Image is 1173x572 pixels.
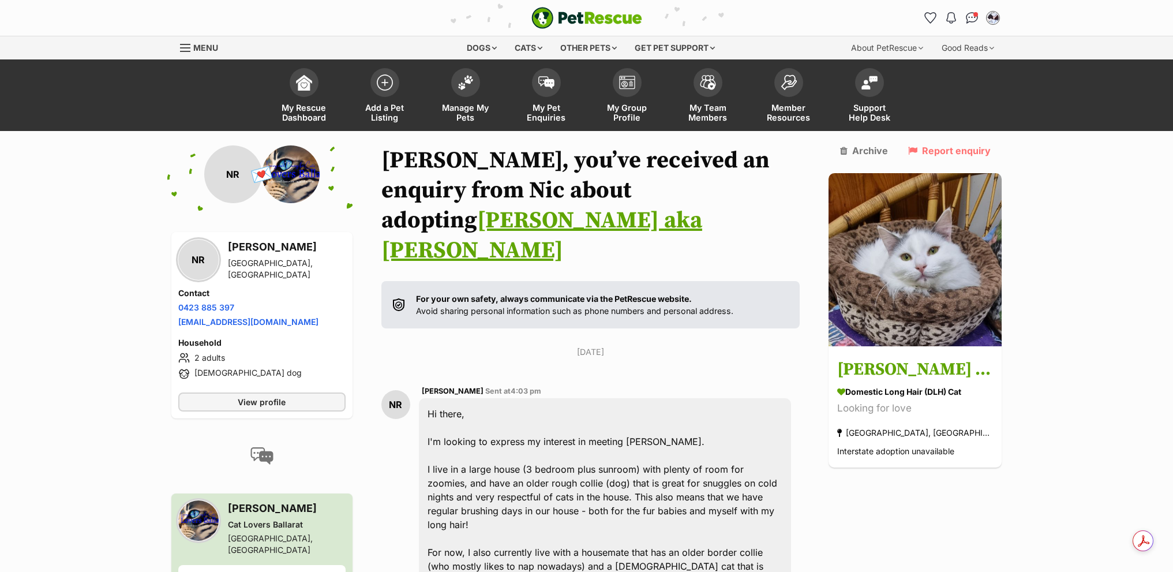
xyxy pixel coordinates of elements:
a: Menu [180,36,226,57]
div: Get pet support [627,36,723,59]
img: pet-enquiries-icon-7e3ad2cf08bfb03b45e93fb7055b45f3efa6380592205ae92323e6603595dc1f.svg [538,76,554,89]
span: Add a Pet Listing [359,103,411,122]
strong: For your own safety, always communicate via the PetRescue website. [416,294,692,304]
div: NR [178,240,219,280]
h4: Contact [178,287,346,299]
h1: [PERSON_NAME], you’ve received an enquiry from Nic about adopting [381,145,800,266]
a: Conversations [963,9,981,27]
span: View profile [238,396,286,408]
span: Member Resources [763,103,815,122]
div: Looking for love [837,401,993,417]
div: Cat Lovers Ballarat [228,519,346,530]
img: Cat Lovers Ballarat profile pic [262,145,320,203]
a: My Team Members [668,62,748,131]
img: conversation-icon-4a6f8262b818ee0b60e3300018af0b2d0b884aa5de6e9bcb8d3d4eeb1a70a7c4.svg [250,447,273,465]
h4: Household [178,337,346,349]
a: [PERSON_NAME] aka [PERSON_NAME] Domestic Long Hair (DLH) Cat Looking for love [GEOGRAPHIC_DATA], ... [829,349,1002,468]
a: 0423 885 397 [178,302,234,312]
a: Member Resources [748,62,829,131]
li: [DEMOGRAPHIC_DATA] dog [178,367,346,381]
img: catherine blew profile pic [987,12,999,24]
div: [GEOGRAPHIC_DATA], [GEOGRAPHIC_DATA] [228,533,346,556]
li: 2 adults [178,351,346,365]
a: Report enquiry [908,145,991,156]
h3: [PERSON_NAME] [228,500,346,517]
ul: Account quick links [921,9,1002,27]
span: My Team Members [682,103,734,122]
h3: [PERSON_NAME] [228,239,346,255]
p: [DATE] [381,346,800,358]
a: My Pet Enquiries [506,62,587,131]
img: notifications-46538b983faf8c2785f20acdc204bb7945ddae34d4c08c2a6579f10ce5e182be.svg [946,12,955,24]
a: Support Help Desk [829,62,910,131]
span: Menu [193,43,218,53]
img: Cat Lovers Ballarat profile pic [178,500,219,541]
h3: [PERSON_NAME] aka [PERSON_NAME] [837,357,993,383]
img: team-members-icon-5396bd8760b3fe7c0b43da4ab00e1e3bb1a5d9ba89233759b79545d2d3fc5d0d.svg [700,75,716,90]
div: NR [204,145,262,203]
span: My Pet Enquiries [520,103,572,122]
div: [GEOGRAPHIC_DATA], [GEOGRAPHIC_DATA] [228,257,346,281]
img: chat-41dd97257d64d25036548639549fe6c8038ab92f7586957e7f3b1b290dea8141.svg [966,12,978,24]
img: member-resources-icon-8e73f808a243e03378d46382f2149f9095a855e16c252ad45f914b54edf8863c.svg [781,74,797,90]
a: Favourites [921,9,940,27]
img: group-profile-icon-3fa3cf56718a62981997c0bc7e787c4b2cf8bcc04b72c1350f741eb67cf2f40e.svg [619,76,635,89]
span: Manage My Pets [440,103,492,122]
a: PetRescue [531,7,642,29]
div: About PetRescue [843,36,931,59]
button: My account [984,9,1002,27]
img: help-desk-icon-fdf02630f3aa405de69fd3d07c3f3aa587a6932b1a1747fa1d2bba05be0121f9.svg [861,76,878,89]
img: logo-e224e6f780fb5917bec1dbf3a21bbac754714ae5b6737aabdf751b685950b380.svg [531,7,642,29]
div: Cats [507,36,550,59]
span: My Group Profile [601,103,653,122]
a: My Rescue Dashboard [264,62,344,131]
span: My Rescue Dashboard [278,103,330,122]
div: Domestic Long Hair (DLH) Cat [837,386,993,398]
span: 4:03 pm [511,387,541,395]
div: Dogs [459,36,505,59]
span: 💌 [249,162,275,187]
a: [PERSON_NAME] aka [PERSON_NAME] [381,206,702,265]
img: manage-my-pets-icon-02211641906a0b7f246fdf0571729dbe1e7629f14944591b6c1af311fb30b64b.svg [458,75,474,90]
a: Add a Pet Listing [344,62,425,131]
p: Avoid sharing personal information such as phone numbers and personal address. [416,293,733,317]
span: [PERSON_NAME] [422,387,484,395]
img: add-pet-listing-icon-0afa8454b4691262ce3f59096e99ab1cd57d4a30225e0717b998d2c9b9846f56.svg [377,74,393,91]
a: Archive [840,145,888,156]
span: Interstate adoption unavailable [837,447,954,457]
div: NR [381,390,410,419]
img: Jamilla aka Milla [829,173,1002,346]
img: dashboard-icon-eb2f2d2d3e046f16d808141f083e7271f6b2e854fb5c12c21221c1fb7104beca.svg [296,74,312,91]
a: View profile [178,392,346,412]
a: [EMAIL_ADDRESS][DOMAIN_NAME] [178,317,318,327]
a: My Group Profile [587,62,668,131]
div: Good Reads [934,36,1002,59]
a: Manage My Pets [425,62,506,131]
span: Sent at [485,387,541,395]
div: [GEOGRAPHIC_DATA], [GEOGRAPHIC_DATA] [837,425,993,441]
button: Notifications [942,9,961,27]
span: Support Help Desk [844,103,895,122]
div: Other pets [552,36,625,59]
